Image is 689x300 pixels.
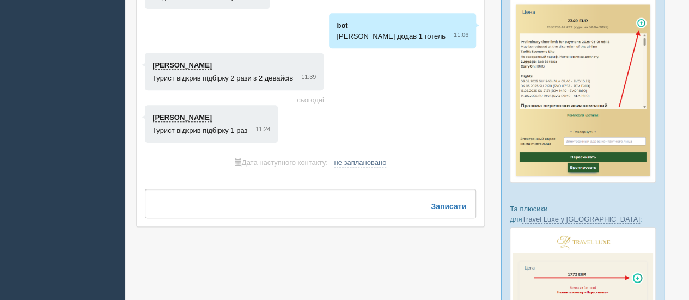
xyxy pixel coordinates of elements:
b: Записати [431,202,466,211]
a: [PERSON_NAME] [153,61,212,70]
a: Travel Luxe у [GEOGRAPHIC_DATA] [522,215,639,224]
span: Турист відкрив підбірку 2 рази з 2 девайсів [153,74,293,82]
p: bot [337,20,468,30]
a: [PERSON_NAME] [153,113,212,122]
a: не заплановано [334,158,386,167]
p: Та плюсики для : [510,204,656,224]
span: 11:06 [454,31,468,40]
span: 11:24 [255,125,270,134]
span: [PERSON_NAME] додав 1 готель [337,32,446,40]
div: Дата наступного контакту: [145,157,476,168]
button: Записати [424,197,473,216]
span: Турист відкрив підбірку 1 раз [153,126,247,134]
span: 11:39 [301,73,316,82]
div: сьогодні [145,95,476,105]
